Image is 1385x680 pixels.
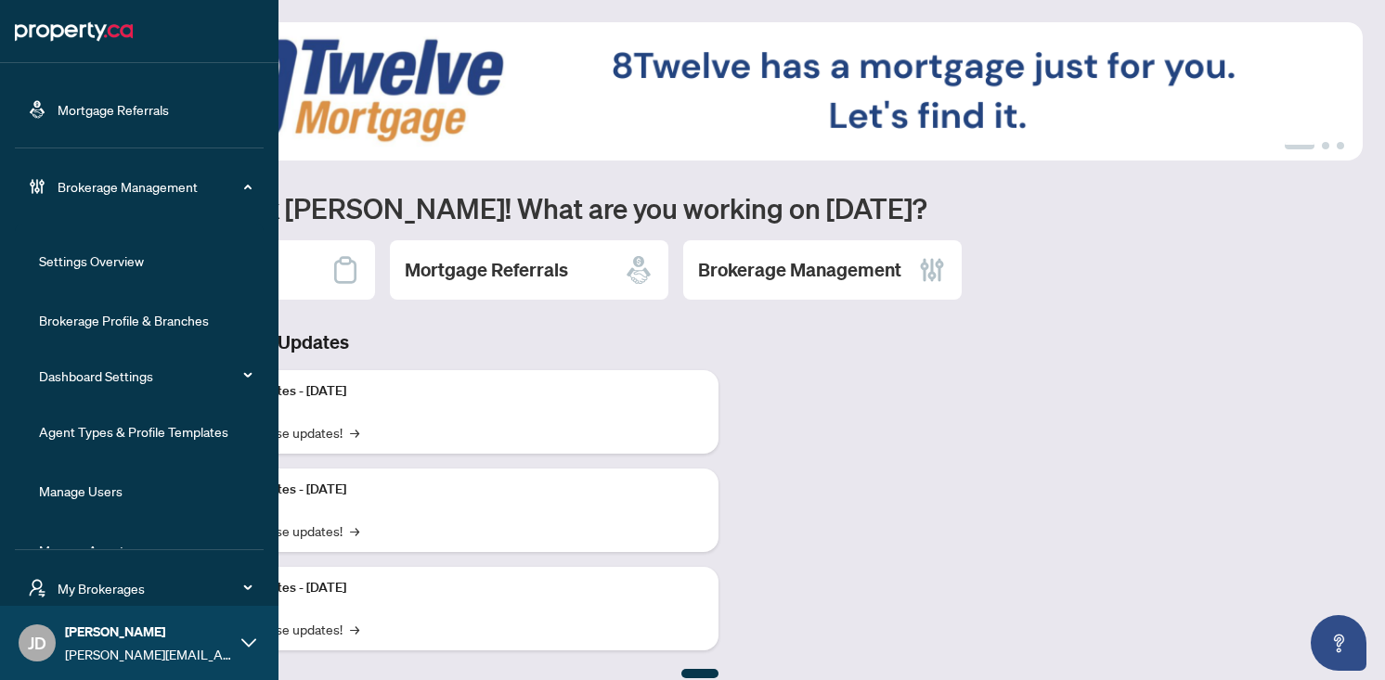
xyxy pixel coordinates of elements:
p: Platform Updates - [DATE] [195,381,704,402]
span: My Brokerages [58,578,251,598]
span: [PERSON_NAME][EMAIL_ADDRESS][PERSON_NAME][DOMAIN_NAME] [65,644,232,664]
h3: Brokerage & Industry Updates [97,329,718,355]
a: Settings Overview [39,252,144,269]
button: 3 [1337,142,1344,149]
span: → [350,422,359,443]
button: 2 [1322,142,1329,149]
img: Slide 0 [97,22,1363,160]
a: Mortgage Referrals [58,101,169,118]
span: [PERSON_NAME] [65,622,232,642]
img: logo [15,17,133,46]
h1: Welcome back [PERSON_NAME]! What are you working on [DATE]? [97,190,1363,225]
button: Open asap [1311,615,1366,671]
a: Brokerage Profile & Branches [39,312,209,328]
a: Dashboard Settings [39,367,153,384]
a: Agent Types & Profile Templates [39,423,228,440]
span: → [350,619,359,639]
p: Platform Updates - [DATE] [195,578,704,598]
span: user-switch [28,579,46,597]
a: Manage Users [39,482,123,499]
button: 1 [1285,142,1314,149]
span: → [350,520,359,541]
h2: Brokerage Management [698,257,901,283]
span: JD [28,630,46,656]
p: Platform Updates - [DATE] [195,480,704,500]
a: Manage Agents [39,542,131,558]
span: Brokerage Management [58,176,251,197]
h2: Mortgage Referrals [405,257,568,283]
